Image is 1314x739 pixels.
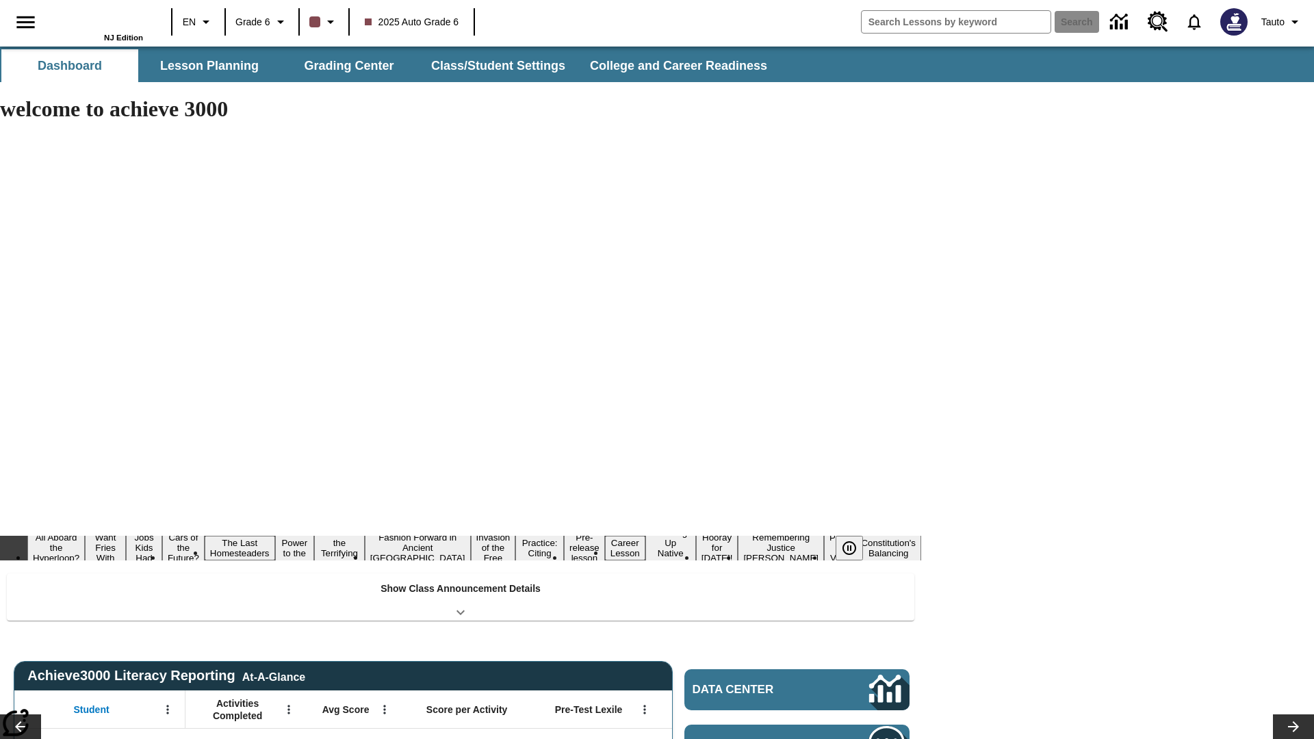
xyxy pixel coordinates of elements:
button: Open Menu [279,699,299,720]
div: Home [54,5,143,42]
button: Slide 16 Point of View [824,530,855,565]
button: Class/Student Settings [420,49,576,82]
button: Slide 17 The Constitution's Balancing Act [855,526,921,571]
button: Pause [836,536,863,560]
button: Slide 1 All Aboard the Hyperloop? [27,530,85,565]
span: Avg Score [322,703,370,716]
a: Home [54,6,143,34]
button: Slide 6 Solar Power to the People [275,526,315,571]
div: Pause [836,536,877,560]
button: Grading Center [281,49,417,82]
span: Achieve3000 Literacy Reporting [27,668,305,684]
button: Lesson Planning [141,49,278,82]
button: Slide 3 Dirty Jobs Kids Had To Do [126,520,162,575]
button: Slide 4 Cars of the Future? [162,530,205,565]
span: Grade 6 [235,15,270,29]
span: Data Center [693,683,822,697]
button: Profile/Settings [1256,10,1309,34]
button: Slide 9 The Invasion of the Free CD [471,520,516,575]
span: EN [183,15,196,29]
button: Slide 5 The Last Homesteaders [205,536,275,560]
span: NJ Edition [104,34,143,42]
span: Activities Completed [192,697,283,722]
button: Slide 13 Cooking Up Native Traditions [645,526,696,571]
button: Language: EN, Select a language [177,10,220,34]
button: Open Menu [157,699,178,720]
button: Select a new avatar [1212,4,1256,40]
button: Grade: Grade 6, Select a grade [230,10,294,34]
button: Open Menu [634,699,655,720]
img: Avatar [1220,8,1248,36]
button: Dashboard [1,49,138,82]
span: Student [74,703,109,716]
button: Open Menu [374,699,395,720]
button: Slide 15 Remembering Justice O'Connor [738,530,824,565]
button: Lesson carousel, Next [1273,714,1314,739]
span: 2025 Auto Grade 6 [365,15,459,29]
button: Slide 7 Attack of the Terrifying Tomatoes [314,526,365,571]
button: Slide 10 Mixed Practice: Citing Evidence [515,526,564,571]
button: Slide 14 Hooray for Constitution Day! [696,530,738,565]
button: Slide 11 Pre-release lesson [564,530,605,565]
p: Show Class Announcement Details [381,582,541,596]
button: Open side menu [5,2,46,42]
button: Class color is dark brown. Change class color [304,10,344,34]
button: College and Career Readiness [579,49,778,82]
div: Show Class Announcement Details [7,573,914,621]
button: Slide 8 Fashion Forward in Ancient Rome [365,530,471,565]
a: Data Center [684,669,910,710]
span: Tauto [1261,15,1285,29]
input: search field [862,11,1051,33]
a: Resource Center, Will open in new tab [1139,3,1176,40]
span: Pre-Test Lexile [555,703,623,716]
a: Data Center [1102,3,1139,41]
div: At-A-Glance [242,669,305,684]
button: Slide 12 Career Lesson [605,536,645,560]
span: Score per Activity [426,703,508,716]
button: Slide 2 Do You Want Fries With That? [85,520,126,575]
a: Notifications [1176,4,1212,40]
